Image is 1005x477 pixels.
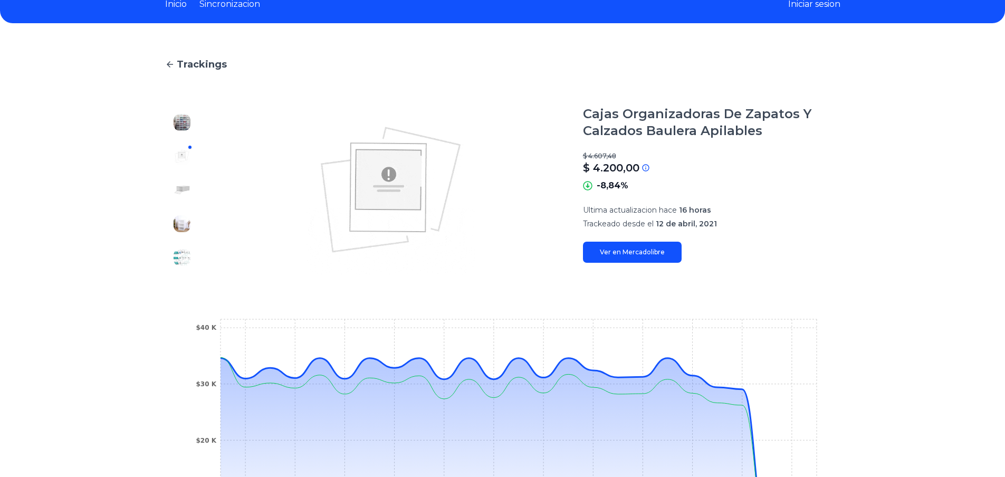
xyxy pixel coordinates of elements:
[174,182,190,198] img: Cajas Organizadoras De Zapatos Y Calzados Baulera Apilables
[174,148,190,165] img: Cajas Organizadoras De Zapatos Y Calzados Baulera Apilables
[196,324,216,331] tspan: $40 K
[177,57,227,72] span: Trackings
[174,249,190,266] img: Cajas Organizadoras De Zapatos Y Calzados Baulera Apilables
[583,242,682,263] a: Ver en Mercadolibre
[220,106,562,274] img: Cajas Organizadoras De Zapatos Y Calzados Baulera Apilables
[583,106,840,139] h1: Cajas Organizadoras De Zapatos Y Calzados Baulera Apilables
[597,179,628,192] p: -8,84%
[583,160,639,175] p: $ 4.200,00
[679,205,711,215] span: 16 horas
[196,380,216,388] tspan: $30 K
[583,219,654,228] span: Trackeado desde el
[196,437,216,444] tspan: $20 K
[174,215,190,232] img: Cajas Organizadoras De Zapatos Y Calzados Baulera Apilables
[165,57,840,72] a: Trackings
[583,152,840,160] p: $ 4.607,48
[656,219,717,228] span: 12 de abril, 2021
[583,205,677,215] span: Ultima actualizacion hace
[174,114,190,131] img: Cajas Organizadoras De Zapatos Y Calzados Baulera Apilables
